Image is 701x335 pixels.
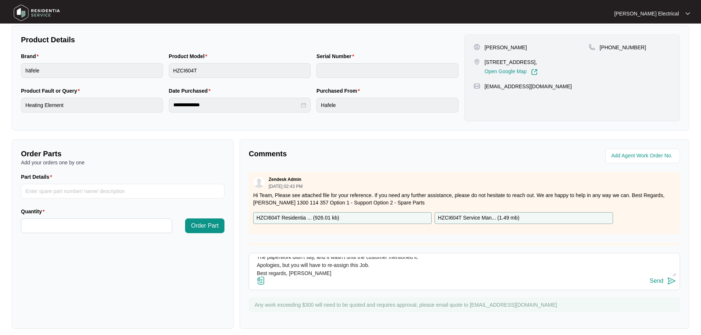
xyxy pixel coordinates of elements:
button: Send [650,276,676,286]
label: Purchased From [316,87,363,95]
span: Order Part [191,221,219,230]
input: Product Model [169,63,311,78]
p: Add your orders one by one [21,159,224,166]
p: [PERSON_NAME] [485,44,527,51]
input: Purchased From [316,98,459,113]
label: Brand [21,53,42,60]
label: Part Details [21,173,55,181]
img: file-attachment-doc.svg [256,276,265,285]
input: Quantity [21,219,172,233]
p: Product Details [21,35,459,45]
p: [STREET_ADDRESS], [485,58,538,66]
p: HZCI604T Service Man... ( 1.49 mb ) [438,214,520,222]
input: Brand [21,63,163,78]
p: Any work exceeding $300 will need to be quoted and requires approval, please email quote to [EMAI... [255,301,676,309]
p: Comments [249,149,459,159]
p: Zendesk Admin [269,177,301,182]
p: HZCI604T Residentia ... ( 926.01 kb ) [256,214,339,222]
img: map-pin [589,44,595,50]
img: user.svg [254,177,265,188]
img: send-icon.svg [667,277,676,285]
label: Product Model [169,53,210,60]
img: Link-External [531,69,538,75]
div: Send [650,278,663,284]
input: Serial Number [316,63,459,78]
button: Order Part [185,218,224,233]
img: dropdown arrow [686,12,690,15]
p: [PHONE_NUMBER] [600,44,646,51]
p: [DATE] 02:43 PM [269,184,302,189]
input: Add Agent Work Order No. [611,152,676,160]
label: Serial Number [316,53,357,60]
img: map-pin [474,83,480,89]
label: Product Fault or Query [21,87,83,95]
p: [EMAIL_ADDRESS][DOMAIN_NAME] [485,83,572,90]
p: Order Parts [21,149,224,159]
input: Date Purchased [173,101,300,109]
label: Quantity [21,208,47,215]
img: map-pin [474,58,480,65]
a: Open Google Map [485,69,538,75]
p: Hi Team, Please see attached file for your reference. If you need any further assistance, please ... [253,192,676,206]
input: Product Fault or Query [21,98,163,113]
textarea: Hi Jaz, I've just gotten onto the customer of this Job - 644091. However, he advises that it's an... [253,257,676,276]
input: Part Details [21,184,224,199]
img: residentia service logo [11,2,63,24]
img: user-pin [474,44,480,50]
label: Date Purchased [169,87,213,95]
p: [PERSON_NAME] Electrical [614,10,679,17]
